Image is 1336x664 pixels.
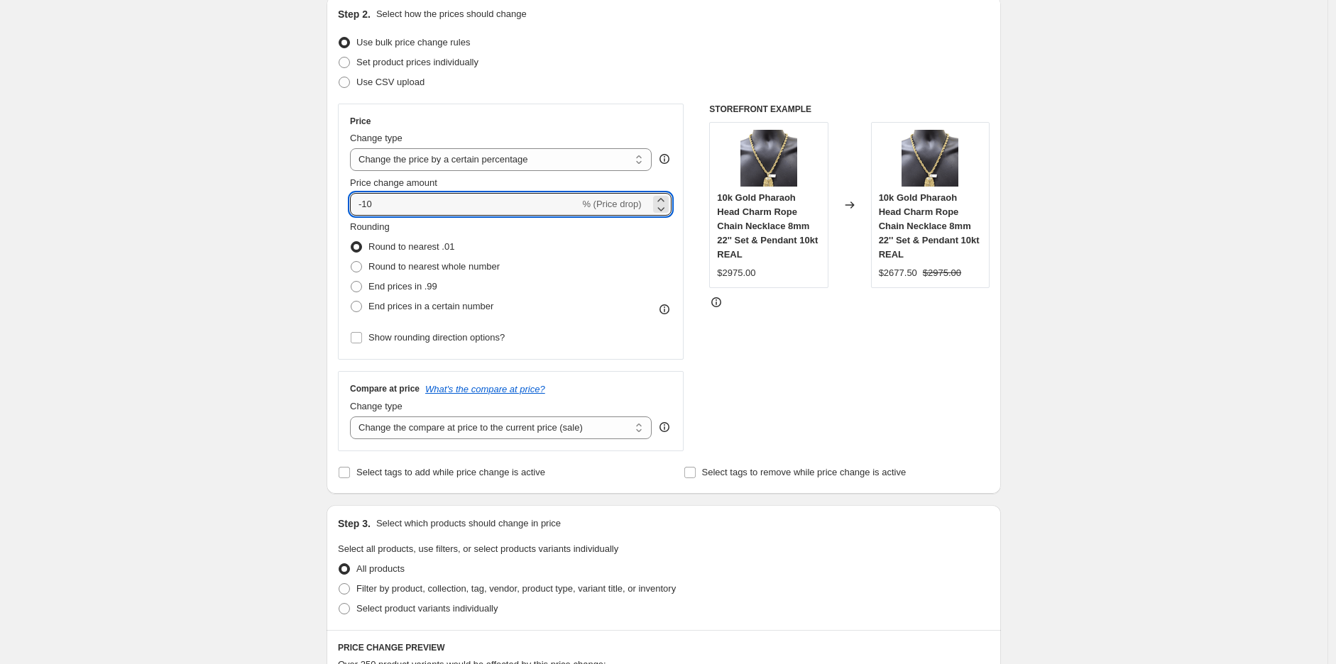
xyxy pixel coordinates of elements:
span: Change type [350,133,403,143]
h3: Compare at price [350,383,420,394]
span: Filter by product, collection, tag, vendor, product type, variant title, or inventory [356,583,676,594]
span: All products [356,563,405,574]
span: Select all products, use filters, or select products variants individually [338,543,618,554]
span: Use bulk price change rules [356,37,470,48]
strike: $2975.00 [923,266,961,280]
h6: PRICE CHANGE PREVIEW [338,642,990,653]
h3: Price [350,116,371,127]
p: Select how the prices should change [376,7,527,21]
span: Rounding [350,221,390,232]
div: $2677.50 [879,266,917,280]
div: help [657,152,672,166]
h6: STOREFRONT EXAMPLE [709,104,990,115]
div: $2975.00 [717,266,755,280]
button: What's the compare at price? [425,384,545,394]
span: 10k Gold Pharaoh Head Charm Rope Chain Necklace 8mm 22'' Set & Pendant 10kt REAL [879,192,980,260]
span: Show rounding direction options? [368,332,505,343]
span: End prices in .99 [368,281,437,292]
span: Change type [350,401,403,411]
input: -15 [350,193,579,216]
span: Round to nearest whole number [368,261,500,272]
span: % (Price drop) [582,199,641,209]
h2: Step 2. [338,7,371,21]
img: 10k-gold-pharaoh-head-charm-rope-chain-necklace-8mm-22-set-pendant-10kt-real-134440_80x.png [902,130,958,187]
span: Select tags to add while price change is active [356,467,545,477]
span: 10k Gold Pharaoh Head Charm Rope Chain Necklace 8mm 22'' Set & Pendant 10kt REAL [717,192,818,260]
span: Price change amount [350,177,437,188]
span: Use CSV upload [356,77,425,87]
span: Set product prices individually [356,57,478,67]
img: 10k-gold-pharaoh-head-charm-rope-chain-necklace-8mm-22-set-pendant-10kt-real-134440_80x.png [740,130,797,187]
span: Select tags to remove while price change is active [702,467,907,477]
div: help [657,420,672,434]
span: Select product variants individually [356,603,498,614]
span: End prices in a certain number [368,301,493,311]
span: Round to nearest .01 [368,241,454,252]
h2: Step 3. [338,516,371,531]
p: Select which products should change in price [376,516,561,531]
